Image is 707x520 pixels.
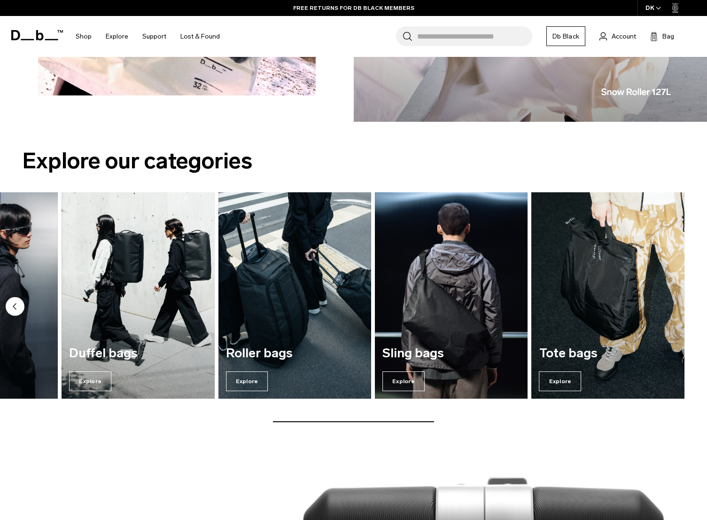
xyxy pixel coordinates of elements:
a: FREE RETURNS FOR DB BLACK MEMBERS [293,4,414,12]
div: 7 / 7 [532,192,684,399]
a: Account [599,31,636,42]
span: Account [612,32,636,41]
h3: Duffel bags [69,347,207,361]
span: Bag [662,32,674,41]
span: Explore [539,371,582,391]
button: Bag [650,31,674,42]
a: Db Black [546,26,585,46]
a: Lost & Found [180,20,220,53]
span: Explore [382,371,425,391]
a: Sling bags Explore [375,192,528,399]
button: Previous slide [6,297,24,318]
a: Roller bags Explore [218,192,371,399]
div: 5 / 7 [218,192,371,399]
nav: Main Navigation [69,16,227,57]
h3: Sling bags [382,347,520,361]
a: Support [142,20,166,53]
a: Tote bags Explore [532,192,684,399]
h2: Explore our categories [23,144,684,178]
div: 4 / 7 [62,192,214,399]
a: Shop [76,20,92,53]
h3: Roller bags [226,347,364,361]
div: 6 / 7 [375,192,528,399]
a: Explore [106,20,128,53]
span: Explore [69,371,111,391]
h3: Tote bags [539,347,677,361]
span: Explore [226,371,268,391]
a: Duffel bags Explore [62,192,214,399]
